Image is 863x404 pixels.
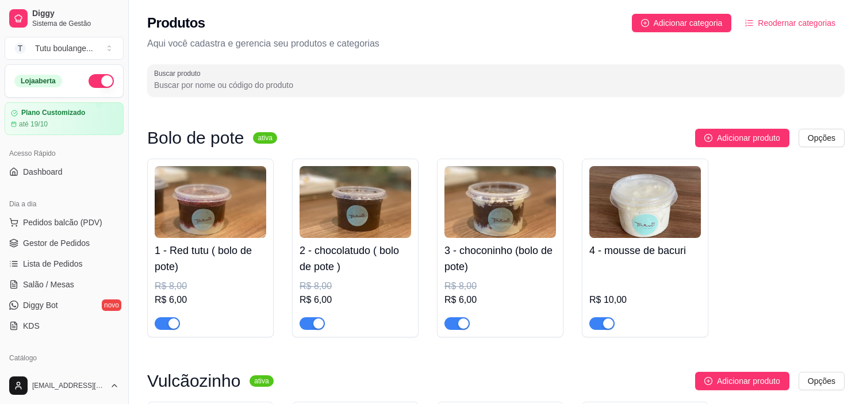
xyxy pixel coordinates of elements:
[154,68,205,78] label: Buscar produto
[808,132,835,144] span: Opções
[5,163,124,181] a: Dashboard
[5,213,124,232] button: Pedidos balcão (PDV)
[444,293,556,307] div: R$ 6,00
[5,255,124,273] a: Lista de Pedidos
[799,129,845,147] button: Opções
[300,293,411,307] div: R$ 6,00
[704,377,712,385] span: plus-circle
[155,293,266,307] div: R$ 6,00
[35,43,93,54] div: Tutu boulange ...
[5,275,124,294] a: Salão / Mesas
[799,372,845,390] button: Opções
[5,195,124,213] div: Dia a dia
[5,5,124,32] a: DiggySistema de Gestão
[32,381,105,390] span: [EMAIL_ADDRESS][DOMAIN_NAME]
[589,243,701,259] h4: 4 - mousse de bacuri
[155,166,266,238] img: product-image
[21,109,85,117] article: Plano Customizado
[641,19,649,27] span: plus-circle
[5,317,124,335] a: KDS
[5,144,124,163] div: Acesso Rápido
[300,166,411,238] img: product-image
[444,166,556,238] img: product-image
[300,279,411,293] div: R$ 8,00
[23,166,63,178] span: Dashboard
[444,243,556,275] h4: 3 - choconinho (bolo de pote)
[758,17,835,29] span: Reodernar categorias
[154,79,838,91] input: Buscar produto
[5,296,124,314] a: Diggy Botnovo
[253,132,277,144] sup: ativa
[147,14,205,32] h2: Produtos
[155,243,266,275] h4: 1 - Red tutu ( bolo de pote)
[589,293,701,307] div: R$ 10,00
[147,37,845,51] p: Aqui você cadastra e gerencia seu produtos e categorias
[5,349,124,367] div: Catálogo
[745,19,753,27] span: ordered-list
[19,120,48,129] article: até 19/10
[717,375,780,387] span: Adicionar produto
[589,166,701,238] img: product-image
[5,234,124,252] a: Gestor de Pedidos
[695,129,789,147] button: Adicionar produto
[444,279,556,293] div: R$ 8,00
[695,372,789,390] button: Adicionar produto
[5,102,124,135] a: Plano Customizadoaté 19/10
[147,374,240,388] h3: Vulcãozinho
[32,9,119,19] span: Diggy
[5,37,124,60] button: Select a team
[654,17,723,29] span: Adicionar categoria
[250,375,273,387] sup: ativa
[23,299,58,311] span: Diggy Bot
[704,134,712,142] span: plus-circle
[632,14,732,32] button: Adicionar categoria
[32,19,119,28] span: Sistema de Gestão
[23,258,83,270] span: Lista de Pedidos
[736,14,845,32] button: Reodernar categorias
[23,217,102,228] span: Pedidos balcão (PDV)
[23,237,90,249] span: Gestor de Pedidos
[23,279,74,290] span: Salão / Mesas
[155,279,266,293] div: R$ 8,00
[147,131,244,145] h3: Bolo de pote
[717,132,780,144] span: Adicionar produto
[14,75,62,87] div: Loja aberta
[300,243,411,275] h4: 2 - chocolatudo ( bolo de pote )
[89,74,114,88] button: Alterar Status
[5,372,124,399] button: [EMAIL_ADDRESS][DOMAIN_NAME]
[808,375,835,387] span: Opções
[14,43,26,54] span: T
[23,320,40,332] span: KDS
